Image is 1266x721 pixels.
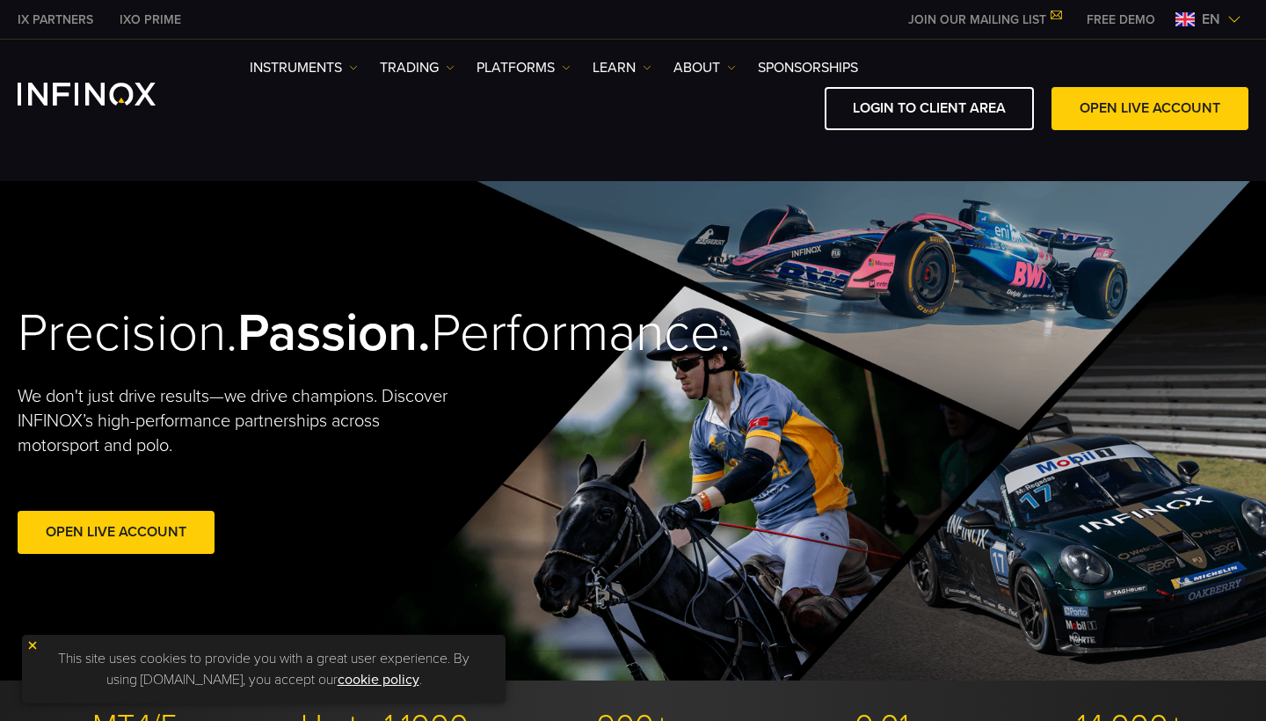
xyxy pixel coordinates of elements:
img: yellow close icon [26,639,39,652]
a: PLATFORMS [477,57,571,78]
a: OPEN LIVE ACCOUNT [1051,87,1248,130]
a: SPONSORSHIPS [758,57,858,78]
a: Learn [593,57,651,78]
a: INFINOX [4,11,106,29]
p: This site uses cookies to provide you with a great user experience. By using [DOMAIN_NAME], you a... [31,644,497,695]
strong: Passion. [237,302,431,365]
a: TRADING [380,57,455,78]
a: INFINOX MENU [1073,11,1168,29]
a: INFINOX [106,11,194,29]
a: JOIN OUR MAILING LIST [895,12,1073,27]
a: Instruments [250,57,358,78]
h2: Precision. Performance. [18,302,571,366]
a: LOGIN TO CLIENT AREA [825,87,1034,130]
a: ABOUT [673,57,736,78]
span: en [1195,9,1227,30]
p: We don't just drive results—we drive champions. Discover INFINOX’s high-performance partnerships ... [18,384,461,458]
a: cookie policy [338,671,419,688]
a: Open Live Account [18,511,215,554]
a: INFINOX Logo [18,83,197,106]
